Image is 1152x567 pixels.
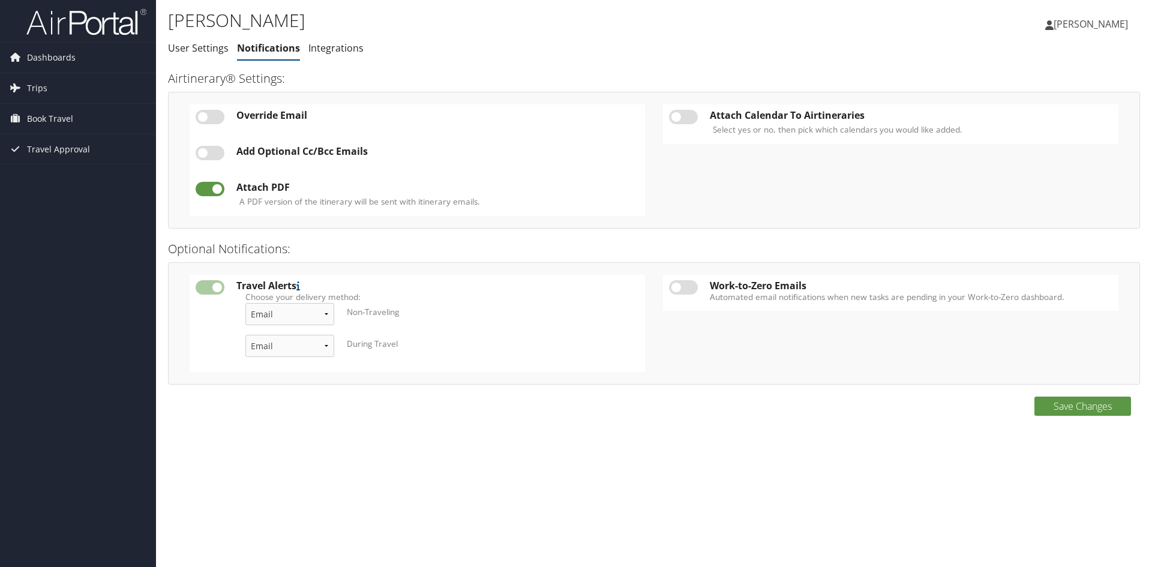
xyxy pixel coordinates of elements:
[347,338,398,350] label: During Travel
[710,280,1112,291] div: Work-to-Zero Emails
[168,241,1140,257] h3: Optional Notifications:
[713,124,962,136] label: Select yes or no, then pick which calendars you would like added.
[26,8,146,36] img: airportal-logo.png
[1045,6,1140,42] a: [PERSON_NAME]
[168,8,816,33] h1: [PERSON_NAME]
[710,110,1112,121] div: Attach Calendar To Airtineraries
[347,306,399,318] label: Non-Traveling
[168,41,229,55] a: User Settings
[236,110,639,121] div: Override Email
[710,291,1112,303] label: Automated email notifications when new tasks are pending in your Work-to-Zero dashboard.
[237,41,300,55] a: Notifications
[239,196,480,208] label: A PDF version of the itinerary will be sent with itinerary emails.
[27,43,76,73] span: Dashboards
[1034,397,1131,416] button: Save Changes
[27,104,73,134] span: Book Travel
[27,134,90,164] span: Travel Approval
[236,280,639,291] div: Travel Alerts
[168,70,1140,87] h3: Airtinerary® Settings:
[236,182,639,193] div: Attach PDF
[245,291,630,303] label: Choose your delivery method:
[27,73,47,103] span: Trips
[308,41,364,55] a: Integrations
[236,146,639,157] div: Add Optional Cc/Bcc Emails
[1054,17,1128,31] span: [PERSON_NAME]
